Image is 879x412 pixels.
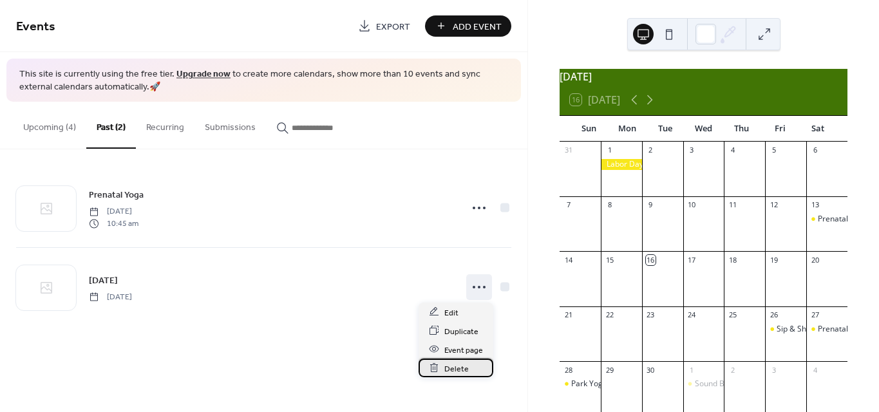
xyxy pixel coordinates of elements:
[806,214,847,225] div: Prenatal Yoga
[728,200,737,210] div: 11
[728,365,737,375] div: 2
[810,145,820,155] div: 6
[647,116,685,142] div: Tue
[376,20,410,33] span: Export
[769,200,779,210] div: 12
[560,69,847,84] div: [DATE]
[563,255,573,265] div: 14
[728,310,737,320] div: 25
[13,102,86,147] button: Upcoming (4)
[806,324,847,335] div: Prenatal Yoga
[685,116,723,142] div: Wed
[89,291,132,303] span: [DATE]
[687,310,697,320] div: 24
[646,365,656,375] div: 30
[425,15,511,37] button: Add Event
[646,200,656,210] div: 9
[818,214,868,225] div: Prenatal Yoga
[687,365,697,375] div: 1
[136,102,194,147] button: Recurring
[453,20,502,33] span: Add Event
[818,324,868,335] div: Prenatal Yoga
[605,255,614,265] div: 15
[646,145,656,155] div: 2
[194,102,266,147] button: Submissions
[810,200,820,210] div: 13
[605,145,614,155] div: 1
[646,255,656,265] div: 16
[687,200,697,210] div: 10
[89,273,118,288] a: [DATE]
[601,159,642,170] div: Labor Day
[571,379,607,389] div: Park Yoga
[723,116,761,142] div: Thu
[810,255,820,265] div: 20
[563,200,573,210] div: 7
[646,310,656,320] div: 23
[761,116,799,142] div: Fri
[810,310,820,320] div: 27
[799,116,837,142] div: Sat
[348,15,420,37] a: Export
[563,365,573,375] div: 28
[728,255,737,265] div: 18
[89,206,138,218] span: [DATE]
[608,116,646,142] div: Mon
[86,102,136,149] button: Past (2)
[769,365,779,375] div: 3
[89,218,138,229] span: 10:45 am
[89,189,144,202] span: Prenatal Yoga
[728,145,737,155] div: 4
[560,379,601,389] div: Park Yoga
[769,255,779,265] div: 19
[765,324,806,335] div: Sip & Shop
[89,187,144,202] a: Prenatal Yoga
[687,255,697,265] div: 17
[19,68,508,93] span: This site is currently using the free tier. to create more calendars, show more than 10 events an...
[563,310,573,320] div: 21
[687,145,697,155] div: 3
[769,145,779,155] div: 5
[89,274,118,287] span: [DATE]
[769,310,779,320] div: 26
[16,14,55,39] span: Events
[605,200,614,210] div: 8
[176,66,231,83] a: Upgrade now
[605,310,614,320] div: 22
[695,379,736,389] div: Sound Bath
[810,365,820,375] div: 4
[605,365,614,375] div: 29
[570,116,608,142] div: Sun
[777,324,815,335] div: Sip & Shop
[683,379,724,389] div: Sound Bath
[563,145,573,155] div: 31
